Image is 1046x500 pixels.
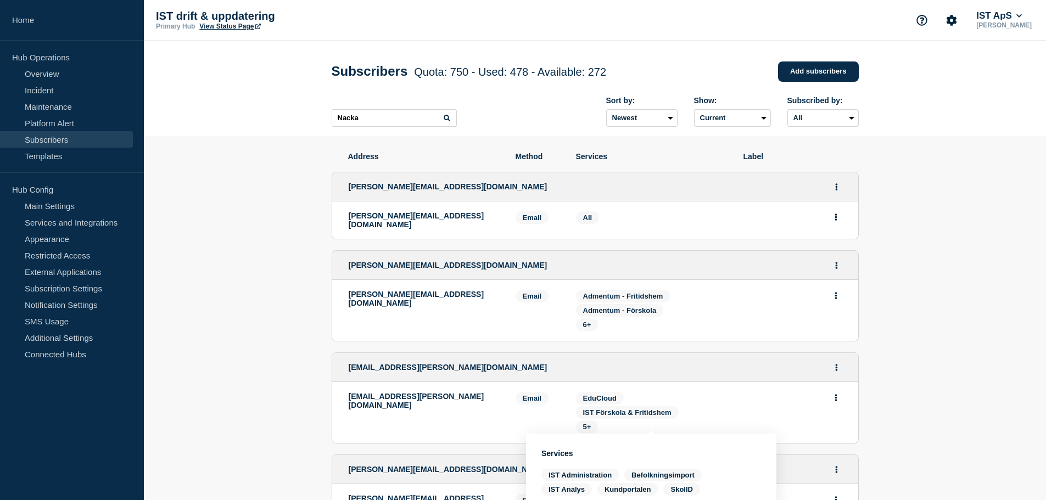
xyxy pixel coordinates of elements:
input: Search subscribers [332,109,457,127]
span: Method [516,152,560,161]
button: Actions [830,461,843,478]
div: Subscribed by: [787,96,859,105]
button: Actions [830,257,843,274]
p: Primary Hub [156,23,195,30]
span: IST Förskola & Fritidshem [583,408,672,417]
div: Show: [694,96,771,105]
span: Befolkningsimport [624,469,702,481]
button: Actions [829,209,843,226]
span: [PERSON_NAME][EMAIL_ADDRESS][DOMAIN_NAME] [349,465,547,474]
span: All [583,214,592,222]
span: [EMAIL_ADDRESS][PERSON_NAME][DOMAIN_NAME] [349,363,547,372]
button: Support [910,9,933,32]
button: Actions [829,389,843,406]
button: Actions [829,287,843,304]
select: Sort by [606,109,678,127]
p: [PERSON_NAME][EMAIL_ADDRESS][DOMAIN_NAME] [349,211,499,229]
span: IST Analys [541,483,592,496]
span: Email [516,392,549,405]
button: Actions [830,359,843,376]
button: IST ApS [974,10,1024,21]
span: Admentum - Förskola [583,306,657,314]
span: SkolID [663,483,700,496]
p: IST drift & uppdatering [156,10,376,23]
span: Label [743,152,842,161]
span: Kundportalen [597,483,658,496]
a: Add subscribers [778,61,859,82]
span: Admentum - Fritidshem [583,292,663,300]
p: [PERSON_NAME][EMAIL_ADDRESS][DOMAIN_NAME] [349,290,499,307]
button: Account settings [940,9,963,32]
button: Actions [830,178,843,195]
p: [PERSON_NAME] [974,21,1034,29]
span: Email [516,290,549,302]
select: Deleted [694,109,771,127]
h1: Subscribers [332,64,607,79]
h3: Services [541,449,761,458]
span: [PERSON_NAME][EMAIL_ADDRESS][DOMAIN_NAME] [349,182,547,191]
select: Subscribed by [787,109,859,127]
span: [PERSON_NAME][EMAIL_ADDRESS][DOMAIN_NAME] [349,261,547,269]
span: Quota: 750 - Used: 478 - Available: 272 [414,66,606,78]
span: Services [576,152,727,161]
span: Email [516,211,549,224]
span: IST Administration [541,469,619,481]
span: 5+ [583,423,591,431]
span: EduCloud [583,394,617,402]
p: [EMAIL_ADDRESS][PERSON_NAME][DOMAIN_NAME] [349,392,499,409]
span: 6+ [583,321,591,329]
span: Address [348,152,499,161]
a: View Status Page [199,23,260,30]
div: Sort by: [606,96,678,105]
